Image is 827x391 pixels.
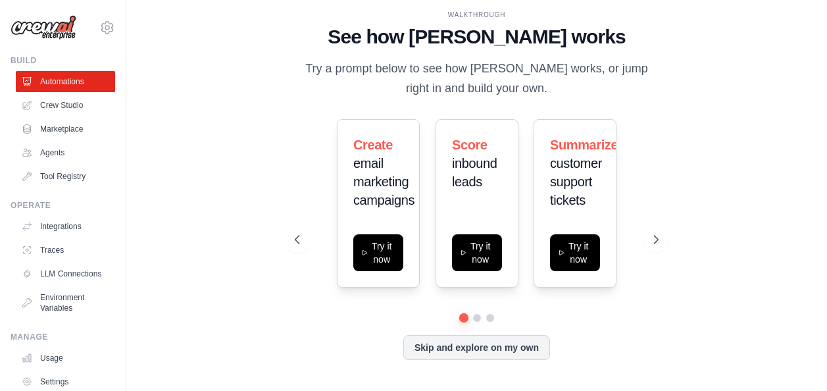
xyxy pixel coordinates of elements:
[16,348,115,369] a: Usage
[295,59,659,98] p: Try a prompt below to see how [PERSON_NAME] works, or jump right in and build your own.
[16,240,115,261] a: Traces
[16,71,115,92] a: Automations
[452,234,502,271] button: Try it now
[550,234,600,271] button: Try it now
[16,95,115,116] a: Crew Studio
[353,156,414,207] span: email marketing campaigns
[550,138,618,152] span: Summarize
[550,156,602,207] span: customer support tickets
[452,156,497,189] span: inbound leads
[16,263,115,284] a: LLM Connections
[353,234,403,271] button: Try it now
[11,332,115,342] div: Manage
[16,287,115,319] a: Environment Variables
[16,166,115,187] a: Tool Registry
[353,138,393,152] span: Create
[16,142,115,163] a: Agents
[16,118,115,140] a: Marketplace
[403,335,550,360] button: Skip and explore on my own
[11,55,115,66] div: Build
[295,25,659,49] h1: See how [PERSON_NAME] works
[11,200,115,211] div: Operate
[16,216,115,237] a: Integrations
[452,138,488,152] span: Score
[11,15,76,40] img: Logo
[295,10,659,20] div: WALKTHROUGH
